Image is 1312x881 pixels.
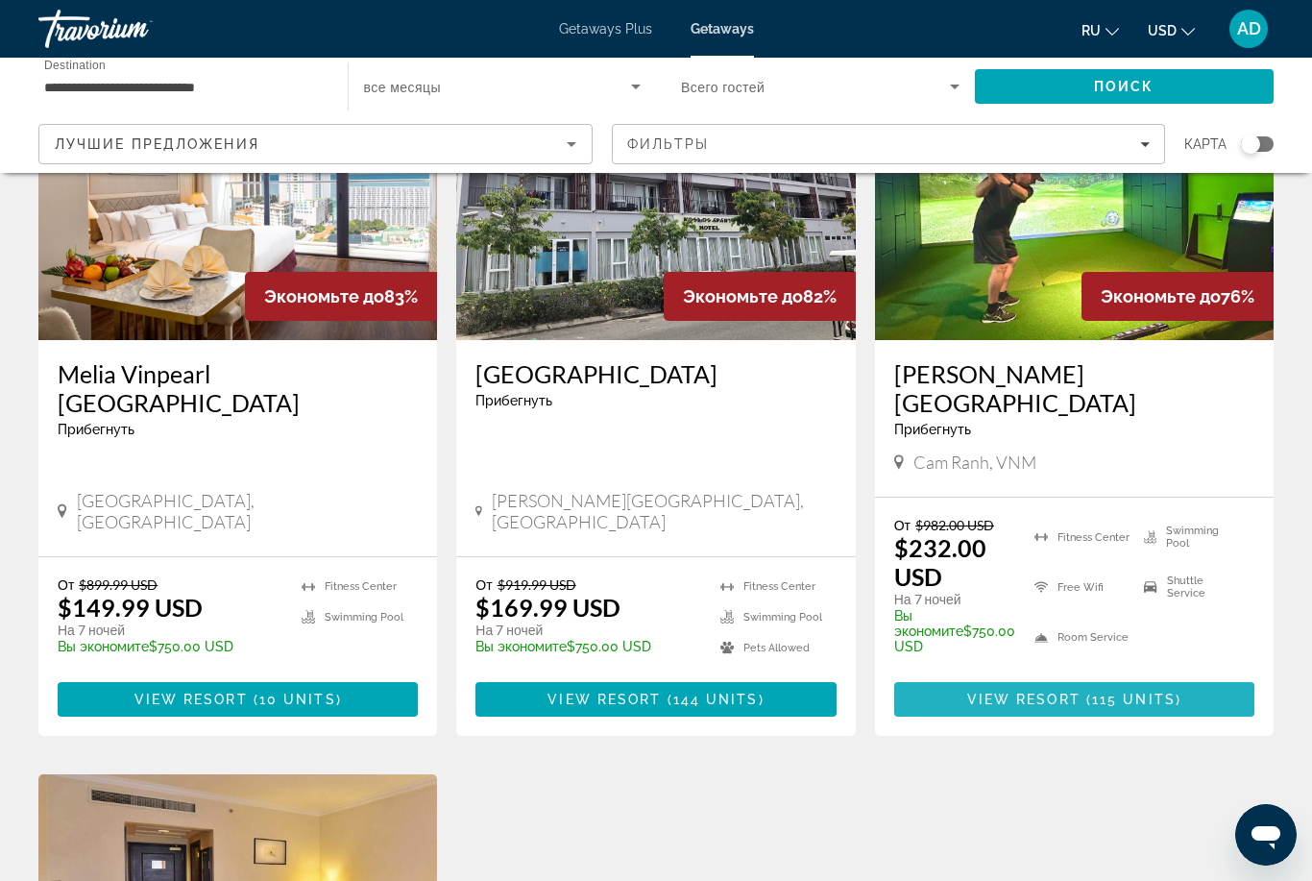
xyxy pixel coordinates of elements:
[894,608,1015,654] p: $750.00 USD
[743,642,810,654] span: Pets Allowed
[475,593,620,622] p: $169.99 USD
[743,580,815,593] span: Fitness Center
[492,490,836,532] span: [PERSON_NAME][GEOGRAPHIC_DATA], [GEOGRAPHIC_DATA]
[894,682,1254,717] button: View Resort(115 units)
[134,692,248,707] span: View Resort
[1081,692,1181,707] span: ( )
[875,33,1274,340] img: Alma Resort
[325,580,397,593] span: Fitness Center
[38,4,231,54] a: Travorium
[894,608,963,639] span: Вы экономите
[683,286,803,306] span: Экономьте до
[915,517,994,533] span: $982.00 USD
[681,80,765,95] span: Всего гостей
[44,76,323,99] input: Select destination
[1167,575,1240,600] span: Shuttle Service
[44,59,106,71] span: Destination
[1057,581,1104,594] span: Free Wifi
[612,124,1166,164] button: Filters
[691,21,754,37] a: Getaways
[55,136,259,152] span: Лучшие предложения
[967,692,1081,707] span: View Resort
[1081,16,1119,44] button: Change language
[475,682,836,717] button: View Resort(144 units)
[664,272,856,321] div: 82%
[1057,531,1130,544] span: Fitness Center
[79,576,158,593] span: $899.99 USD
[58,576,74,593] span: От
[1148,23,1177,38] span: USD
[1224,9,1274,49] button: User Menu
[559,21,652,37] a: Getaways Plus
[1081,23,1101,38] span: ru
[259,692,336,707] span: 10 units
[1148,16,1195,44] button: Change currency
[264,286,384,306] span: Экономьте до
[245,272,437,321] div: 83%
[1237,19,1261,38] span: AD
[58,359,418,417] a: Melia Vinpearl [GEOGRAPHIC_DATA]
[55,133,576,156] mat-select: Sort by
[325,611,403,624] span: Swimming Pool
[475,639,700,654] p: $750.00 USD
[248,692,342,707] span: ( )
[58,422,134,437] span: Прибегнуть
[77,490,419,532] span: [GEOGRAPHIC_DATA], [GEOGRAPHIC_DATA]
[1092,692,1176,707] span: 115 units
[1166,525,1240,550] span: Swimming Pool
[456,33,855,340] img: Kosmos Apart Hotel
[58,682,418,717] button: View Resort(10 units)
[743,611,822,624] span: Swimming Pool
[627,136,710,152] span: Фильтры
[894,359,1254,417] a: [PERSON_NAME][GEOGRAPHIC_DATA]
[894,517,911,533] span: От
[1101,286,1221,306] span: Экономьте до
[475,576,492,593] span: От
[498,576,576,593] span: $919.99 USD
[894,422,971,437] span: Прибегнуть
[475,359,836,388] a: [GEOGRAPHIC_DATA]
[1094,79,1154,94] span: Поиск
[364,80,441,95] span: все месяцы
[58,622,282,639] p: На 7 ночей
[38,33,437,340] img: Melia Vinpearl Nha Trang Empire
[673,692,759,707] span: 144 units
[975,69,1275,104] button: Search
[58,639,149,654] span: Вы экономите
[58,593,203,622] p: $149.99 USD
[661,692,764,707] span: ( )
[1057,631,1129,644] span: Room Service
[913,452,1036,473] span: Cam Ranh, VNM
[894,591,1015,608] p: На 7 ночей
[1235,804,1297,866] iframe: Кнопка запуска окна обмена сообщениями
[58,639,282,654] p: $750.00 USD
[475,393,552,408] span: Прибегнуть
[894,533,1015,591] p: $232.00 USD
[547,692,661,707] span: View Resort
[1081,272,1274,321] div: 76%
[1184,131,1227,158] span: карта
[475,622,700,639] p: На 7 ночей
[475,639,567,654] span: Вы экономите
